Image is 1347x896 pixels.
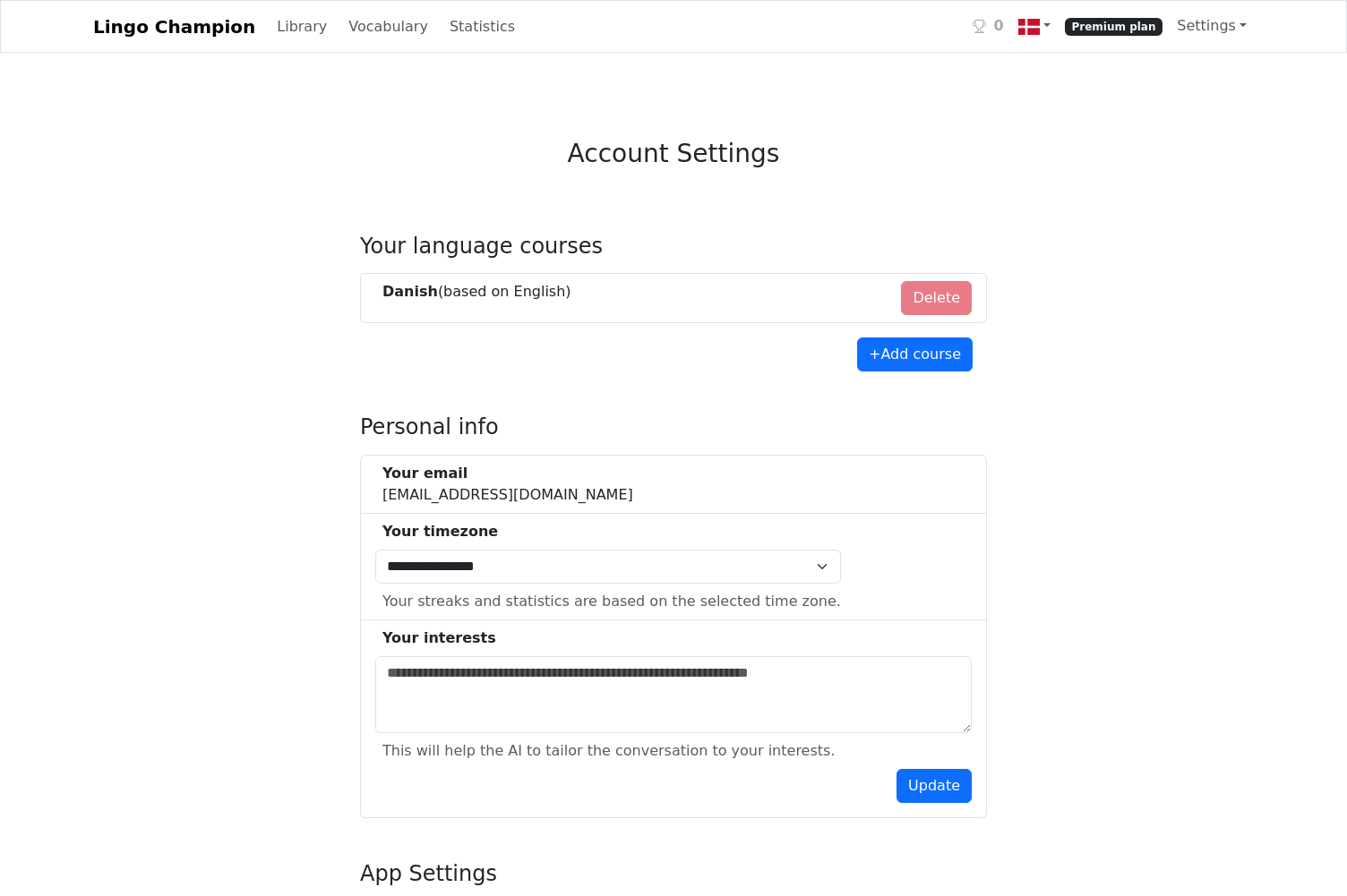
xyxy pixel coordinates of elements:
[382,591,841,612] div: Your streaks and statistics are based on the selected time zone.
[1065,18,1163,36] span: Premium plan
[1018,16,1040,38] img: dk.svg
[360,234,987,260] h4: Your language courses
[382,740,835,762] div: This will help the AI to tailor the conversation to your interests.
[1170,8,1254,44] a: Settings
[442,9,522,45] a: Statistics
[382,281,571,303] div: (based on English )
[382,463,633,506] div: [EMAIL_ADDRESS][DOMAIN_NAME]
[270,9,334,45] a: Library
[382,627,972,649] div: Your interests
[360,861,987,887] h4: App Settings
[375,550,841,584] select: Select Time Zone
[93,9,255,45] a: Lingo Champion
[568,139,780,169] h3: Account Settings
[382,463,633,484] div: Your email
[857,337,973,371] button: +Add course
[897,769,972,803] button: Update
[382,283,438,300] strong: Danish
[360,414,987,440] h4: Personal info
[1058,8,1171,45] a: Premium plan
[965,8,1010,45] a: 0
[341,9,435,45] a: Vocabulary
[382,521,841,542] div: Your timezone
[993,15,1003,37] span: 0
